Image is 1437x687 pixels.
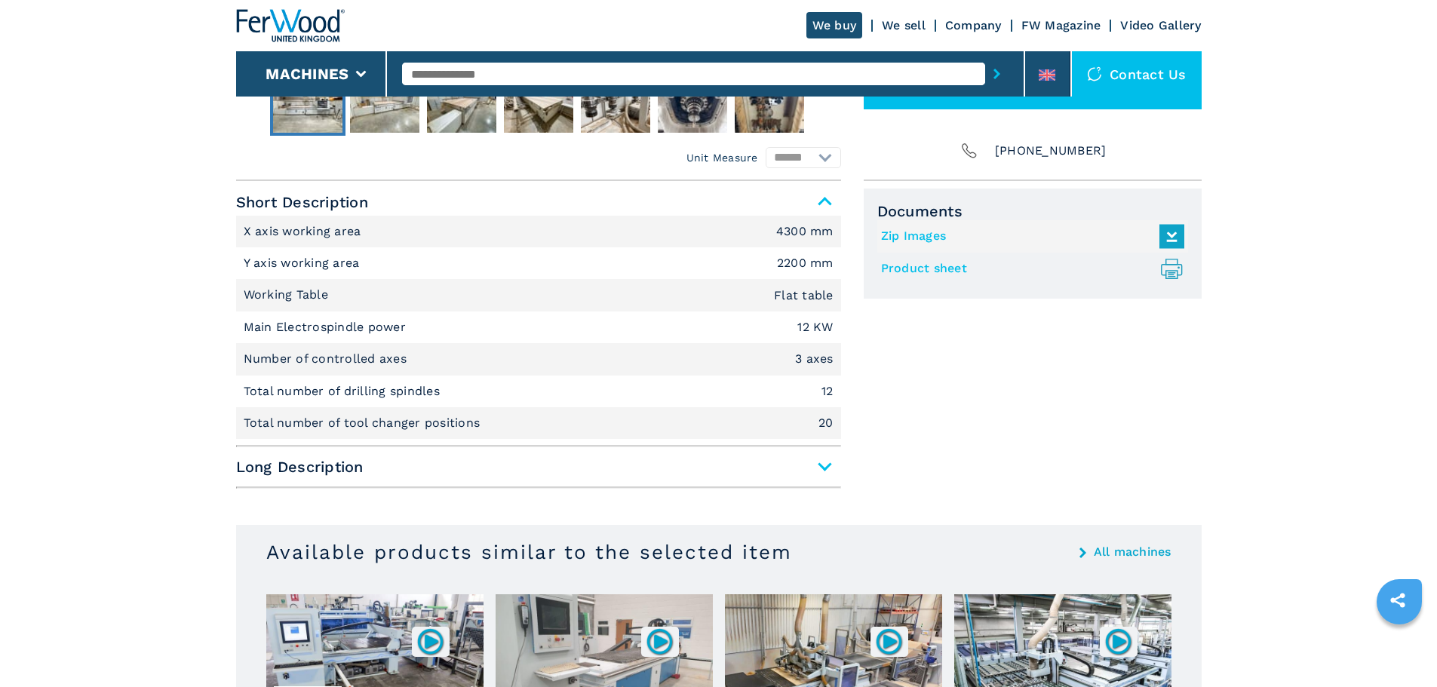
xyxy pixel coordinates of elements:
em: 4300 mm [776,225,834,238]
a: Company [945,18,1002,32]
p: Total number of drilling spindles [244,383,444,400]
button: Go to Slide 4 [501,75,576,136]
a: We buy [806,12,863,38]
img: Contact us [1087,66,1102,81]
img: 007601 [874,627,904,656]
a: Video Gallery [1120,18,1201,32]
iframe: Chat [1373,619,1426,676]
em: 20 [818,417,834,429]
a: Zip Images [881,224,1177,249]
em: 12 [821,385,834,397]
em: Unit Measure [686,150,758,165]
p: Main Electrospindle power [244,319,410,336]
span: Long Description [236,453,841,480]
img: 36f5054a5e77763309c31e27c7e28b7d [504,78,573,133]
a: All machines [1094,546,1171,558]
em: 3 axes [795,353,834,365]
img: Ferwood [236,9,345,42]
img: 006228 [416,627,445,656]
em: 12 KW [797,321,833,333]
em: 2200 mm [777,257,834,269]
p: Y axis working area [244,255,364,271]
p: X axis working area [244,223,365,240]
div: Contact us [1072,51,1202,97]
img: be58a823afe169ec12b816da18aaba70 [658,78,727,133]
img: 005947 [1104,627,1133,656]
button: Go to Slide 5 [578,75,653,136]
p: Working Table [244,287,333,303]
button: Machines [266,65,349,83]
img: 006279 [645,627,674,656]
a: Product sheet [881,256,1177,281]
span: [PHONE_NUMBER] [995,140,1107,161]
p: Number of controlled axes [244,351,411,367]
button: Go to Slide 2 [347,75,422,136]
img: 71daec9ceab0f888bca3b8d9b181432e [581,78,650,133]
div: Short Description [236,216,841,440]
em: Flat table [774,290,834,302]
a: FW Magazine [1021,18,1101,32]
span: Documents [877,202,1188,220]
a: sharethis [1379,581,1417,619]
button: submit-button [985,57,1009,91]
button: Go to Slide 7 [732,75,807,136]
span: Short Description [236,189,841,216]
button: Go to Slide 6 [655,75,730,136]
h3: Available products similar to the selected item [266,540,792,564]
img: 4b57d6b78c0955ca5d26ee24d50704f3 [427,78,496,133]
button: Go to Slide 1 [270,75,345,136]
a: We sell [882,18,926,32]
nav: Thumbnail Navigation [236,75,841,136]
p: Total number of tool changer positions [244,415,484,431]
img: Phone [959,140,980,161]
img: 020ee405b0b3742aa8507a9faaa1b2d0 [350,78,419,133]
img: 39bc1d11c124690a0129da3f84202259 [273,78,342,133]
img: 511fb55cfbf207cc1076b524361f4bcb [735,78,804,133]
button: Go to Slide 3 [424,75,499,136]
